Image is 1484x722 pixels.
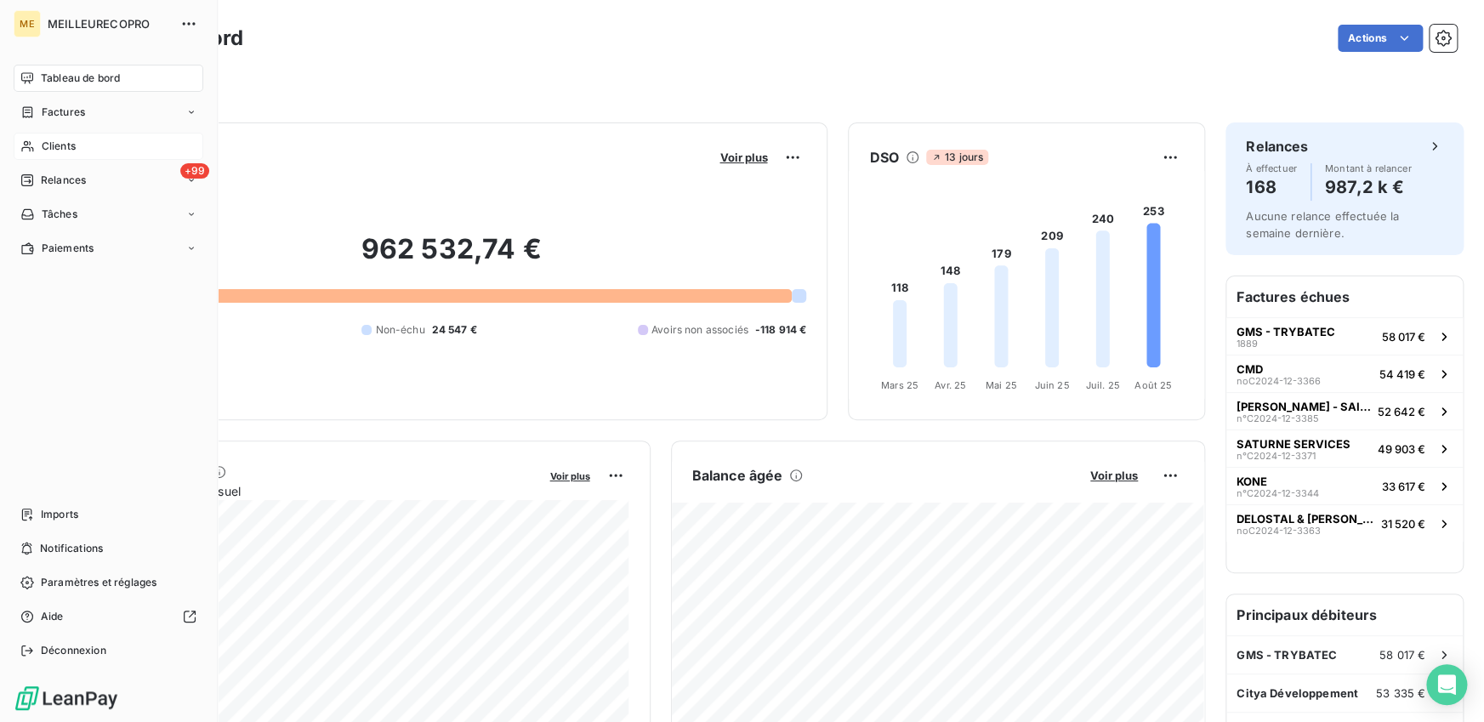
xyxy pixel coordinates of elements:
[42,207,77,222] span: Tâches
[14,10,41,37] div: ME
[1226,467,1463,504] button: KONEn°C2024-12-334433 617 €
[550,470,590,482] span: Voir plus
[719,151,767,164] span: Voir plus
[42,139,76,154] span: Clients
[1237,437,1350,451] span: SATURNE SERVICES
[881,379,918,391] tspan: Mars 25
[41,173,86,188] span: Relances
[14,603,203,630] a: Aide
[1226,594,1463,635] h6: Principaux débiteurs
[1085,468,1143,483] button: Voir plus
[432,322,477,338] span: 24 547 €
[1226,276,1463,317] h6: Factures échues
[14,569,203,596] a: Paramètres et réglages
[1325,163,1412,173] span: Montant à relancer
[1382,480,1425,493] span: 33 617 €
[1134,379,1172,391] tspan: Août 25
[714,150,772,165] button: Voir plus
[1325,173,1412,201] h4: 987,2 k €
[651,322,748,338] span: Avoirs non associés
[545,468,595,483] button: Voir plus
[1426,664,1467,705] div: Open Intercom Messenger
[1226,429,1463,467] button: SATURNE SERVICESn°C2024-12-337149 903 €
[14,685,119,712] img: Logo LeanPay
[1086,379,1120,391] tspan: Juil. 25
[14,235,203,262] a: Paiements
[14,65,203,92] a: Tableau de bord
[1237,338,1258,349] span: 1889
[1226,317,1463,355] button: GMS - TRYBATEC188958 017 €
[180,163,209,179] span: +99
[48,17,170,31] span: MEILLEURECOPRO
[869,147,898,168] h6: DSO
[1090,469,1138,482] span: Voir plus
[1246,173,1297,201] h4: 168
[1376,686,1425,700] span: 53 335 €
[1237,475,1267,488] span: KONE
[96,232,806,283] h2: 962 532,74 €
[41,609,64,624] span: Aide
[1237,488,1319,498] span: n°C2024-12-3344
[1237,400,1371,413] span: [PERSON_NAME] - SAINT GOBAIN
[986,379,1017,391] tspan: Mai 25
[1246,209,1399,240] span: Aucune relance effectuée la semaine dernière.
[14,167,203,194] a: +99Relances
[1237,413,1319,424] span: n°C2024-12-3385
[14,201,203,228] a: Tâches
[1378,405,1425,418] span: 52 642 €
[755,322,807,338] span: -118 914 €
[1237,325,1335,338] span: GMS - TRYBATEC
[40,541,103,556] span: Notifications
[42,241,94,256] span: Paiements
[926,150,988,165] span: 13 jours
[1237,362,1263,376] span: CMD
[1246,163,1297,173] span: À effectuer
[1226,504,1463,542] button: DELOSTAL & [PERSON_NAME]noC2024-12-336331 520 €
[375,322,424,338] span: Non-échu
[1237,648,1337,662] span: GMS - TRYBATEC
[1379,367,1425,381] span: 54 419 €
[1381,517,1425,531] span: 31 520 €
[1226,392,1463,429] button: [PERSON_NAME] - SAINT GOBAINn°C2024-12-338552 642 €
[1237,526,1321,536] span: noC2024-12-3363
[41,507,78,522] span: Imports
[14,133,203,160] a: Clients
[96,482,538,500] span: Chiffre d'affaires mensuel
[1246,136,1308,156] h6: Relances
[42,105,85,120] span: Factures
[1338,25,1423,52] button: Actions
[935,379,966,391] tspan: Avr. 25
[1378,442,1425,456] span: 49 903 €
[14,99,203,126] a: Factures
[1237,512,1374,526] span: DELOSTAL & [PERSON_NAME]
[1237,451,1316,461] span: n°C2024-12-3371
[692,465,783,486] h6: Balance âgée
[1226,355,1463,392] button: CMDnoC2024-12-336654 419 €
[1237,686,1358,700] span: Citya Développement
[14,501,203,528] a: Imports
[41,643,106,658] span: Déconnexion
[1379,648,1425,662] span: 58 017 €
[1382,330,1425,344] span: 58 017 €
[1237,376,1321,386] span: noC2024-12-3366
[41,71,120,86] span: Tableau de bord
[41,575,156,590] span: Paramètres et réglages
[1035,379,1070,391] tspan: Juin 25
